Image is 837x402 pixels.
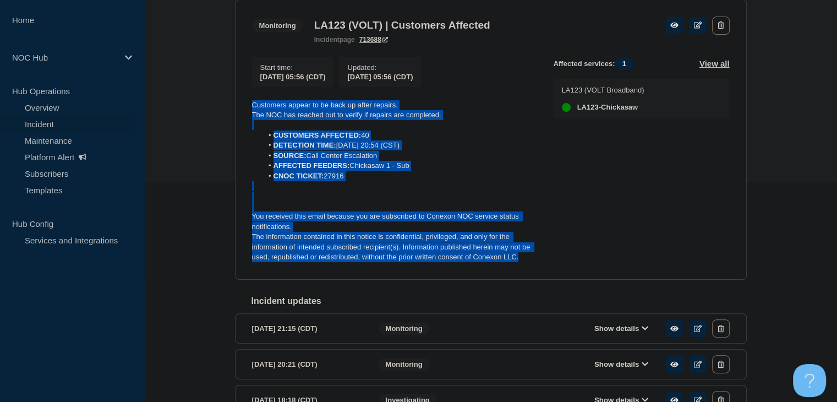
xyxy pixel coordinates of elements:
[252,211,536,232] p: You received this email because you are subscribed to Conexon NOC service status notifications.
[314,19,490,31] h3: LA123 (VOLT) | Customers Affected
[262,161,536,171] li: Chickasaw 1 - Sub
[591,324,652,333] button: Show details
[562,86,644,94] p: LA123 (VOLT Broadband)
[273,161,350,170] strong: AFFECTED FEEDERS:
[347,63,413,72] p: Updated :
[793,364,826,397] iframe: Help Scout Beacon - Open
[314,36,355,44] p: page
[347,72,413,81] div: [DATE] 05:56 (CDT)
[260,73,326,81] span: [DATE] 05:56 (CDT)
[262,140,536,150] li: [DATE] 20:54 (CST)
[252,110,536,120] p: The NOC has reached out to verify if repairs are completed.
[577,103,638,112] span: LA123-Chickasaw
[273,172,324,180] strong: CNOC TICKET:
[252,19,303,32] span: Monitoring
[252,232,536,262] p: The information contained in this notice is confidential, privileged, and only for the informatio...
[273,141,336,149] strong: DETECTION TIME:
[562,103,571,112] div: up
[379,322,430,335] span: Monitoring
[252,100,536,110] p: Customers appear to be back up after repairs.
[262,151,536,161] li: Call Center Escalation
[251,296,747,306] h2: Incident updates
[314,36,340,44] span: incident
[554,57,639,70] span: Affected services:
[359,36,388,44] a: 713688
[591,360,652,369] button: Show details
[12,53,118,62] p: NOC Hub
[262,171,536,181] li: 27916
[379,358,430,371] span: Monitoring
[615,57,633,70] span: 1
[699,57,730,70] button: View all
[262,131,536,140] li: 40
[260,63,326,72] p: Start time :
[252,355,362,373] div: [DATE] 20:21 (CDT)
[273,151,307,160] strong: SOURCE:
[252,319,362,338] div: [DATE] 21:15 (CDT)
[273,131,362,139] strong: CUSTOMERS AFFECTED:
